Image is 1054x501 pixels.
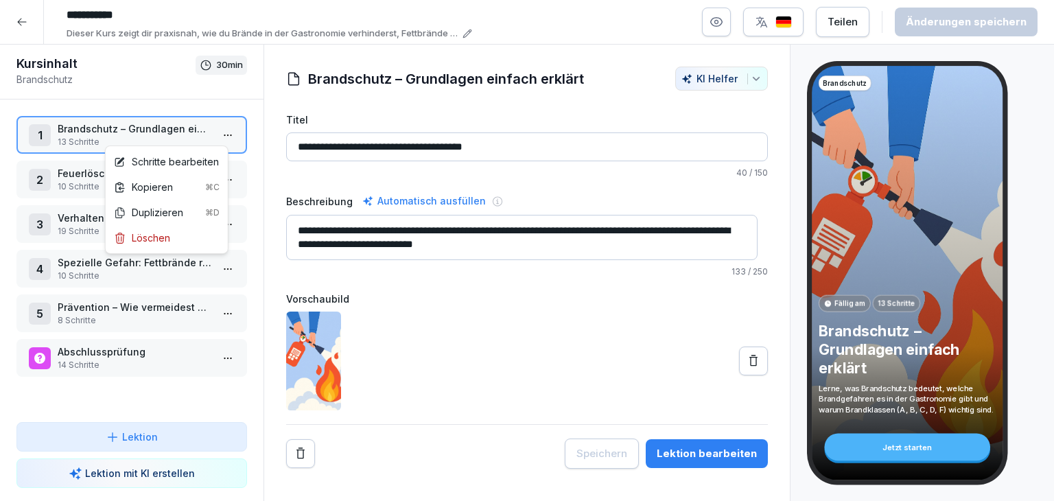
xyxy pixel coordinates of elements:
img: de.svg [775,16,792,29]
div: ⌘D [205,207,220,219]
div: Speichern [576,446,627,461]
div: Teilen [828,14,858,30]
div: Löschen [114,231,170,245]
div: Lektion bearbeiten [657,446,757,461]
div: Kopieren [114,180,220,194]
div: ⌘C [205,181,220,194]
div: KI Helfer [681,73,762,84]
div: Schritte bearbeiten [114,154,219,169]
div: Änderungen speichern [906,14,1027,30]
div: Duplizieren [114,205,220,220]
